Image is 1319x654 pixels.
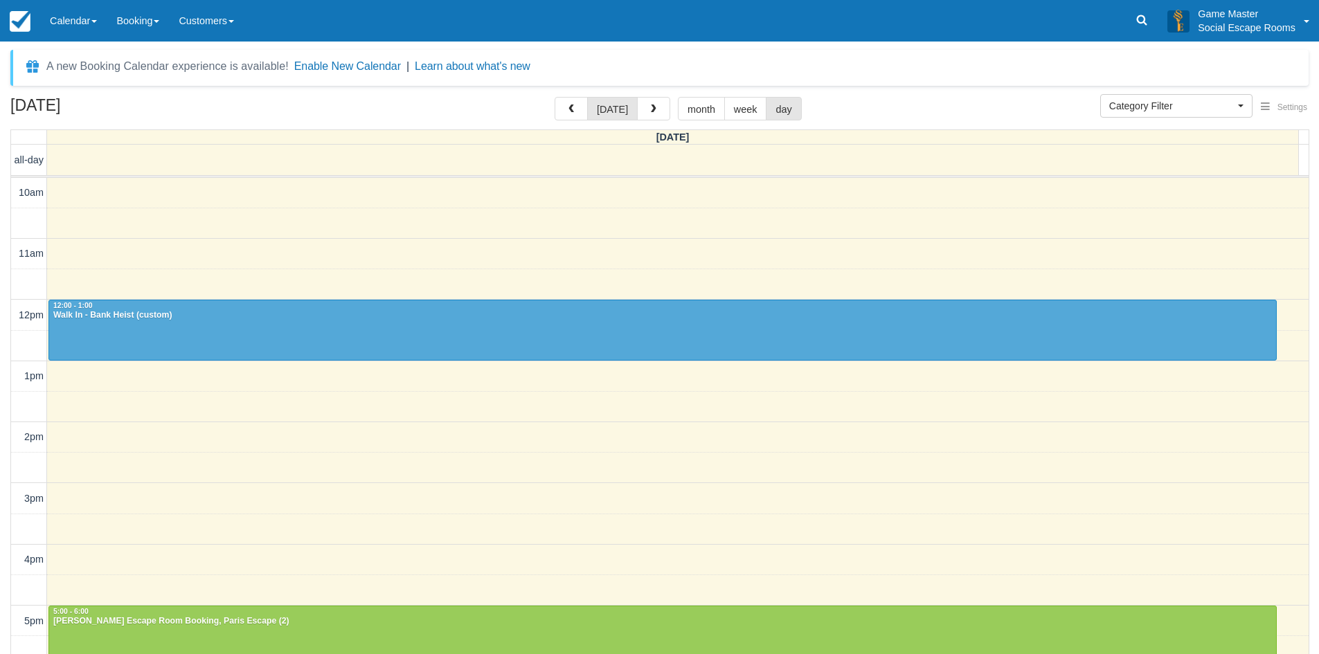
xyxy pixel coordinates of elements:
[19,309,44,320] span: 12pm
[24,615,44,626] span: 5pm
[24,370,44,381] span: 1pm
[1198,7,1295,21] p: Game Master
[24,431,44,442] span: 2pm
[678,97,725,120] button: month
[48,300,1277,361] a: 12:00 - 1:00Walk In - Bank Heist (custom)
[53,608,89,615] span: 5:00 - 6:00
[24,554,44,565] span: 4pm
[53,616,1273,627] div: [PERSON_NAME] Escape Room Booking, Paris Escape (2)
[294,60,401,73] button: Enable New Calendar
[587,97,638,120] button: [DATE]
[406,60,409,72] span: |
[1167,10,1190,32] img: A3
[415,60,530,72] a: Learn about what's new
[19,248,44,259] span: 11am
[46,58,289,75] div: A new Booking Calendar experience is available!
[19,187,44,198] span: 10am
[15,154,44,165] span: all-day
[766,97,801,120] button: day
[53,310,1273,321] div: Walk In - Bank Heist (custom)
[1109,99,1235,113] span: Category Filter
[1277,102,1307,112] span: Settings
[656,131,690,143] span: [DATE]
[1100,94,1253,118] button: Category Filter
[10,97,186,122] h2: [DATE]
[1198,21,1295,35] p: Social Escape Rooms
[53,302,93,309] span: 12:00 - 1:00
[1253,98,1316,118] button: Settings
[724,97,767,120] button: week
[24,493,44,504] span: 3pm
[10,11,30,32] img: checkfront-main-nav-mini-logo.png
